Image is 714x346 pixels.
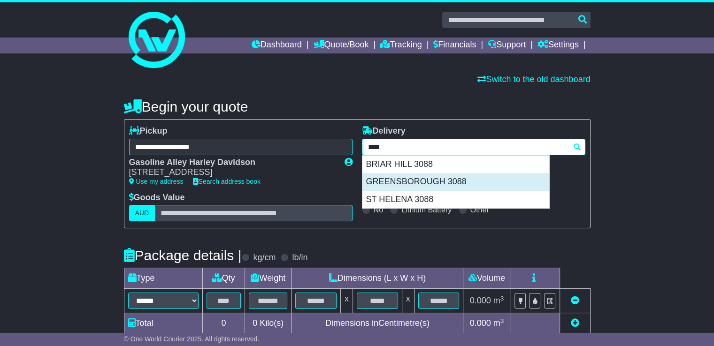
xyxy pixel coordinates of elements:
a: Add new item [571,318,579,328]
typeahead: Please provide city [362,139,585,155]
label: lb/in [292,253,307,263]
td: 0 [202,313,245,334]
td: Weight [245,268,292,289]
td: Qty [202,268,245,289]
a: Use my address [129,178,184,185]
label: AUD [129,205,155,221]
div: BRIAR HILL 3088 [362,156,549,173]
a: Tracking [380,38,422,53]
span: 0.000 [470,296,491,305]
sup: 3 [500,295,504,302]
td: Total [124,313,202,334]
td: Dimensions (L x W x H) [292,268,463,289]
a: Support [488,38,526,53]
a: Switch to the old dashboard [477,75,590,84]
a: Financials [433,38,476,53]
td: Type [124,268,202,289]
span: 0.000 [470,318,491,328]
td: x [402,289,414,313]
span: 0 [253,318,257,328]
a: Search address book [193,178,261,185]
a: Dashboard [252,38,302,53]
span: © One World Courier 2025. All rights reserved. [124,335,260,343]
label: Pickup [129,126,168,136]
sup: 3 [500,317,504,324]
span: m [493,296,504,305]
div: ST HELENA 3088 [362,191,549,209]
div: [STREET_ADDRESS] [129,167,335,178]
h4: Package details | [124,248,242,263]
div: Gasoline Alley Harley Davidson [129,158,335,168]
td: Volume [463,268,510,289]
td: Dimensions in Centimetre(s) [292,313,463,334]
label: Delivery [362,126,406,136]
span: m [493,318,504,328]
label: No [374,205,383,214]
label: Goods Value [129,193,185,203]
a: Settings [537,38,579,53]
label: Other [470,205,489,214]
div: GREENSBOROUGH 3088 [362,173,549,191]
td: x [340,289,353,313]
h4: Begin your quote [124,99,591,114]
a: Quote/Book [313,38,369,53]
td: Kilo(s) [245,313,292,334]
label: kg/cm [253,253,276,263]
a: Remove this item [571,296,579,305]
label: Lithium Battery [401,205,452,214]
